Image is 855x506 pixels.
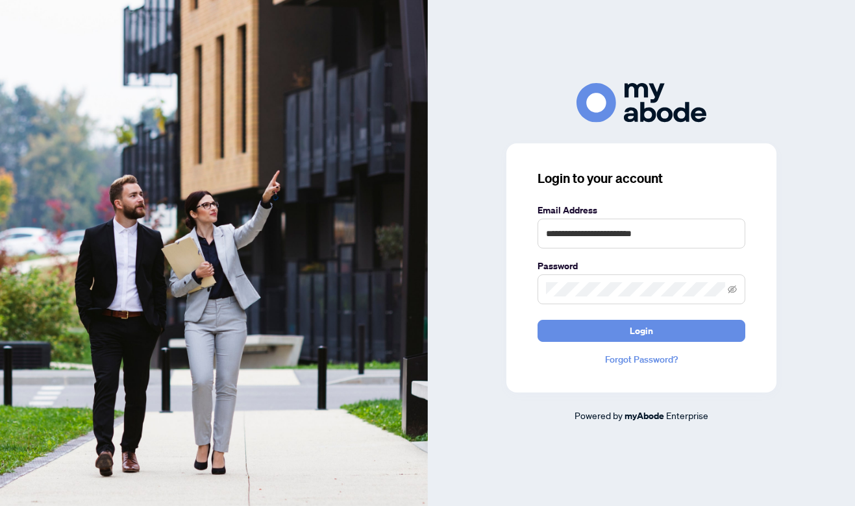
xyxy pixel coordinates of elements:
[630,320,653,341] span: Login
[576,83,706,123] img: ma-logo
[538,169,745,187] h3: Login to your account
[666,409,708,421] span: Enterprise
[538,352,745,367] a: Forgot Password?
[538,203,745,217] label: Email Address
[538,259,745,273] label: Password
[538,320,745,342] button: Login
[625,409,664,423] a: myAbode
[575,409,623,421] span: Powered by
[728,285,737,294] span: eye-invisible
